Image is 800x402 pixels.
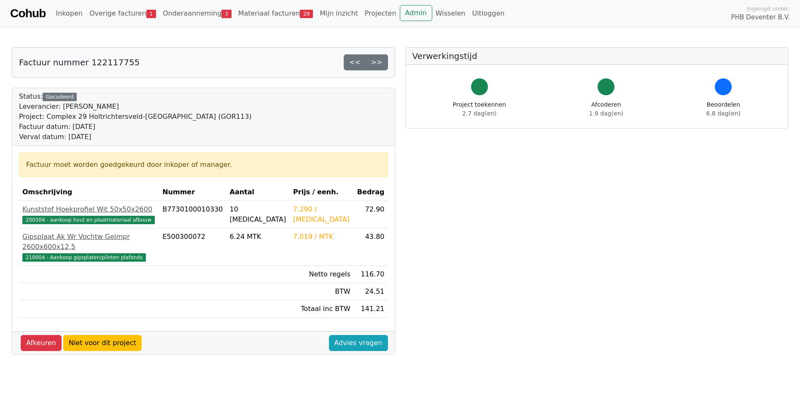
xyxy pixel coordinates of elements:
h5: Verwerkingstijd [412,51,781,61]
td: 116.70 [354,266,388,283]
div: Afcoderen [589,100,623,118]
th: Bedrag [354,184,388,201]
span: Ingelogd onder: [747,5,790,13]
a: Materiaal facturen29 [235,5,317,22]
a: Advies vragen [329,335,388,351]
td: BTW [290,283,354,300]
div: Status: [19,91,252,142]
td: B7730100010330 [159,201,226,228]
td: 24.51 [354,283,388,300]
div: 7.019 / MTK [293,232,350,242]
td: E500300072 [159,228,226,266]
div: Beoordelen [706,100,741,118]
span: PHB Deventer B.V. [731,13,790,22]
div: 7.290 / [MEDICAL_DATA] [293,204,350,225]
a: Kunststof Hoekprofiel Wit 50x50x2600200504 - aankoop hout en plaatmateriaal afbouw [22,204,156,225]
th: Aantal [226,184,290,201]
div: Verval datum: [DATE] [19,132,252,142]
span: 2.7 dag(en) [462,110,496,117]
a: >> [366,54,388,70]
a: Gipsplaat Ak Wr Vochtw Geimpr 2600x600x12,5210004 - Aankoop gipsplaten/plinten plafonds [22,232,156,262]
th: Prijs / eenh. [290,184,354,201]
a: Mijn inzicht [316,5,361,22]
a: Inkopen [52,5,86,22]
a: Uitloggen [469,5,508,22]
a: << [344,54,366,70]
a: Cohub [10,3,46,24]
a: Onderaanneming3 [159,5,235,22]
div: Gecodeerd [43,93,77,101]
th: Nummer [159,184,226,201]
td: 43.80 [354,228,388,266]
div: Factuur moet worden goedgekeurd door inkoper of manager. [26,160,381,170]
div: 6.24 MTK [230,232,287,242]
span: 1 [146,10,156,18]
div: Kunststof Hoekprofiel Wit 50x50x2600 [22,204,156,214]
span: 210004 - Aankoop gipsplaten/plinten plafonds [22,253,146,262]
a: Projecten [361,5,400,22]
a: Niet voor dit project [63,335,142,351]
div: 10 [MEDICAL_DATA] [230,204,287,225]
a: Afkeuren [21,335,62,351]
div: Project: Complex 29 Holtrichtersveld-[GEOGRAPHIC_DATA] (GOR113) [19,112,252,122]
td: Totaal inc BTW [290,300,354,318]
span: 1.9 dag(en) [589,110,623,117]
th: Omschrijving [19,184,159,201]
span: 29 [300,10,313,18]
h5: Factuur nummer 122117755 [19,57,140,67]
td: Netto regels [290,266,354,283]
div: Project toekennen [453,100,506,118]
a: Wisselen [432,5,469,22]
td: 141.21 [354,300,388,318]
a: Admin [400,5,432,21]
div: Gipsplaat Ak Wr Vochtw Geimpr 2600x600x12,5 [22,232,156,252]
div: Factuur datum: [DATE] [19,122,252,132]
span: 6.8 dag(en) [706,110,741,117]
td: 72.90 [354,201,388,228]
div: Leverancier: [PERSON_NAME] [19,102,252,112]
span: 200504 - aankoop hout en plaatmateriaal afbouw [22,216,155,224]
a: Overige facturen1 [86,5,159,22]
span: 3 [221,10,231,18]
